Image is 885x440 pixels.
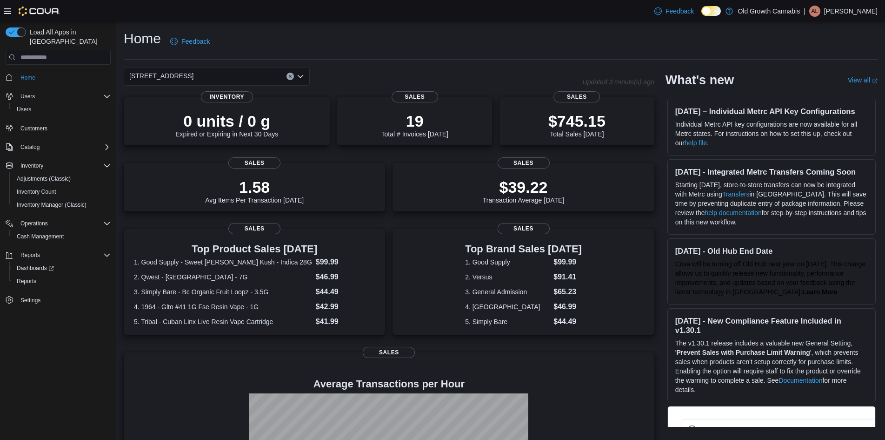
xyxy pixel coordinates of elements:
span: Customers [20,125,47,132]
span: Inventory Count [13,186,111,197]
dd: $65.23 [553,286,582,298]
span: Load All Apps in [GEOGRAPHIC_DATA] [26,27,111,46]
dt: 2. Versus [465,272,550,282]
span: Dashboards [13,263,111,274]
h3: Top Brand Sales [DATE] [465,244,582,255]
dt: 5. Tribal - Cuban Linx Live Resin Vape Cartridge [134,317,312,326]
a: View allExternal link [848,76,878,84]
button: Reports [9,275,114,288]
span: Cash Management [17,233,64,240]
svg: External link [872,78,878,84]
span: Feedback [181,37,210,46]
button: Customers [2,122,114,135]
span: Inventory Manager (Classic) [13,199,111,210]
dt: 4. 1964 - Glto #41 1G Fse Resin Vape - 1G [134,302,312,311]
span: Home [17,71,111,83]
span: [STREET_ADDRESS] [129,70,193,81]
h4: Average Transactions per Hour [131,379,647,390]
p: 0 units / 0 g [175,112,278,130]
button: Operations [17,218,52,229]
span: Home [20,74,35,81]
span: Catalog [17,142,111,153]
button: Settings [2,293,114,307]
nav: Complex example [6,67,111,331]
a: Reports [13,276,40,287]
span: Users [17,91,111,102]
span: Feedback [665,7,694,16]
dt: 5. Simply Bare [465,317,550,326]
p: Individual Metrc API key configurations are now available for all Metrc states. For instructions ... [675,120,868,148]
button: Inventory [17,160,47,171]
strong: Learn More [802,288,837,296]
span: Catalog [20,143,40,151]
a: Settings [17,295,44,306]
span: Cash Management [13,231,111,242]
div: Avg Items Per Transaction [DATE] [205,178,304,204]
span: Operations [20,220,48,227]
input: Dark Mode [701,6,721,16]
dd: $99.99 [553,257,582,268]
dd: $46.99 [553,301,582,312]
a: Transfers [722,190,750,198]
button: Users [9,103,114,116]
span: Sales [392,91,438,102]
dd: $41.99 [316,316,375,327]
strong: Prevent Sales with Purchase Limit Warning [676,349,810,356]
p: Starting [DATE], store-to-store transfers can now be integrated with Metrc using in [GEOGRAPHIC_D... [675,180,868,227]
dd: $42.99 [316,301,375,312]
a: Adjustments (Classic) [13,173,74,184]
button: Reports [2,249,114,262]
a: Cash Management [13,231,67,242]
a: Home [17,72,39,83]
span: Sales [498,157,550,169]
p: $745.15 [548,112,606,130]
span: Inventory [17,160,111,171]
h3: Top Product Sales [DATE] [134,244,375,255]
button: Reports [17,250,44,261]
a: Documentation [779,377,822,384]
img: Cova [19,7,60,16]
div: Transaction Average [DATE] [483,178,565,204]
p: The v1.30.1 release includes a valuable new General Setting, ' ', which prevents sales when produ... [675,338,868,394]
span: Sales [498,223,550,234]
button: Cash Management [9,230,114,243]
a: Users [13,104,35,115]
div: Expired or Expiring in Next 30 Days [175,112,278,138]
span: Inventory [20,162,43,169]
span: Adjustments (Classic) [17,175,71,183]
button: Users [2,90,114,103]
a: Dashboards [9,262,114,275]
span: Inventory Manager (Classic) [17,201,87,209]
span: Reports [17,250,111,261]
dt: 3. General Admission [465,287,550,297]
button: Inventory Manager (Classic) [9,198,114,211]
button: Clear input [286,73,294,80]
button: Catalog [2,141,114,154]
a: Dashboards [13,263,58,274]
p: Updated 3 minute(s) ago [583,78,654,86]
div: Adam Loy [809,6,820,17]
h3: [DATE] - Integrated Metrc Transfers Coming Soon [675,167,868,176]
button: Operations [2,217,114,230]
span: AL [812,6,818,17]
h1: Home [124,29,161,48]
a: help file [685,139,707,147]
dt: 1. Good Supply [465,257,550,267]
p: [PERSON_NAME] [824,6,878,17]
button: Inventory Count [9,185,114,198]
span: Users [17,106,31,113]
h3: [DATE] – Individual Metrc API Key Configurations [675,107,868,116]
h3: [DATE] - New Compliance Feature Included in v1.30.1 [675,316,868,335]
button: Open list of options [297,73,304,80]
button: Users [17,91,39,102]
dt: 4. [GEOGRAPHIC_DATA] [465,302,550,311]
dd: $46.99 [316,271,375,283]
span: Customers [17,122,111,134]
span: Sales [554,91,600,102]
span: Reports [13,276,111,287]
span: Sales [228,157,280,169]
h3: [DATE] - Old Hub End Date [675,246,868,256]
span: Settings [20,297,40,304]
p: 19 [381,112,448,130]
